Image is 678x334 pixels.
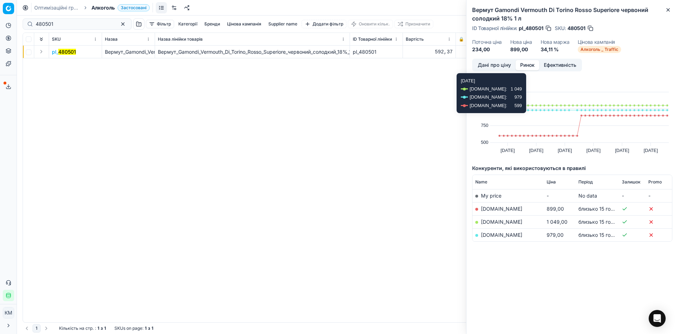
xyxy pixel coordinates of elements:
[97,326,99,331] strong: 1
[648,179,662,185] span: Promo
[202,20,223,28] button: Бренди
[587,148,601,153] text: [DATE]
[23,324,50,333] nav: pagination
[472,78,672,86] h5: Історія цін
[114,326,143,331] span: SKUs on page :
[59,326,106,331] div: :
[52,36,61,42] span: SKU
[3,307,14,318] button: КM
[91,4,115,11] span: Алкоголь
[224,20,264,28] button: Цінова кампанія
[34,4,79,11] a: Оптимізаційні групи
[576,189,619,202] td: No data
[148,326,150,331] strong: з
[353,36,392,42] span: ID Товарної лінійки
[146,20,174,28] button: Фільтр
[619,189,646,202] td: -
[578,46,621,53] span: Алкоголь _ Traffic
[23,324,31,333] button: Go to previous page
[481,206,522,212] a: [DOMAIN_NAME]
[478,106,488,111] text: 1000
[91,4,150,11] span: АлкогольЗастосовані
[473,60,516,70] button: Дані про ціну
[472,46,502,53] dd: 234,00
[615,148,629,153] text: [DATE]
[529,148,543,153] text: [DATE]
[646,189,672,202] td: -
[394,20,433,28] button: Призначити
[481,123,488,128] text: 750
[510,46,532,53] dd: 899,00
[578,40,621,45] dt: Цінова кампанія
[353,48,400,55] div: pl_480501
[516,60,539,70] button: Ринок
[42,324,50,333] button: Go to next page
[578,219,633,225] span: близько 15 годин тому
[644,148,658,153] text: [DATE]
[151,326,153,331] strong: 1
[622,179,641,185] span: Залишок
[547,206,564,212] span: 899,00
[544,189,576,202] td: -
[472,40,502,45] dt: Поточна ціна
[558,148,572,153] text: [DATE]
[541,46,570,53] dd: 34,11 %
[37,35,46,43] button: Expand all
[52,48,76,55] button: pl_480501
[539,60,581,70] button: Ефективність
[547,219,567,225] span: 1 049,00
[348,20,393,28] button: Оновити кільк.
[34,4,150,11] nav: breadcrumb
[36,20,113,28] input: Пошук по SKU або назві
[101,326,103,331] strong: з
[478,89,488,94] text: 1250
[118,4,150,11] span: Застосовані
[500,148,515,153] text: [DATE]
[302,20,346,28] button: Додати фільтр
[578,206,633,212] span: близько 15 годин тому
[37,47,46,56] button: Expand
[104,326,106,331] strong: 1
[176,20,200,28] button: Категорії
[547,232,564,238] span: 979,00
[481,193,501,199] span: My price
[145,326,147,331] strong: 1
[510,40,532,45] dt: Нова ціна
[578,232,633,238] span: близько 15 годин тому
[266,20,300,28] button: Supplier name
[481,232,522,238] a: [DOMAIN_NAME]
[472,26,517,31] span: ID Товарної лінійки :
[58,49,76,55] mark: 480501
[567,25,585,32] span: 480501
[406,48,453,55] div: 592,37
[158,36,203,42] span: Назва лінійки товарів
[105,36,118,42] span: Назва
[406,36,424,42] span: Вартість
[481,219,522,225] a: [DOMAIN_NAME]
[32,324,41,333] button: 1
[555,26,566,31] span: SKU :
[52,48,76,55] span: pl_
[547,179,556,185] span: Ціна
[158,48,347,55] div: Вермут_Gamondi_Vermouth_Di_Torino_Rosso_Superiore_червоний_солодкий_18%_1_л_
[472,165,672,172] h5: Конкуренти, які використовуються в правилі
[459,36,464,42] span: 🔒
[105,49,305,55] span: Вермут_Gamondi_Vermouth_Di_Torino_Rosso_Superiore_червоний_солодкий_18%_1_л_
[475,179,487,185] span: Name
[481,140,488,145] text: 500
[59,326,94,331] span: Кількість на стр.
[649,310,666,327] div: Open Intercom Messenger
[472,6,672,23] h2: Вермут Gamondi Vermouth Di Torino Rosso Superiore червоний солодкий 18% 1 л
[541,40,570,45] dt: Нова маржа
[578,179,593,185] span: Період
[519,25,543,32] span: pl_480501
